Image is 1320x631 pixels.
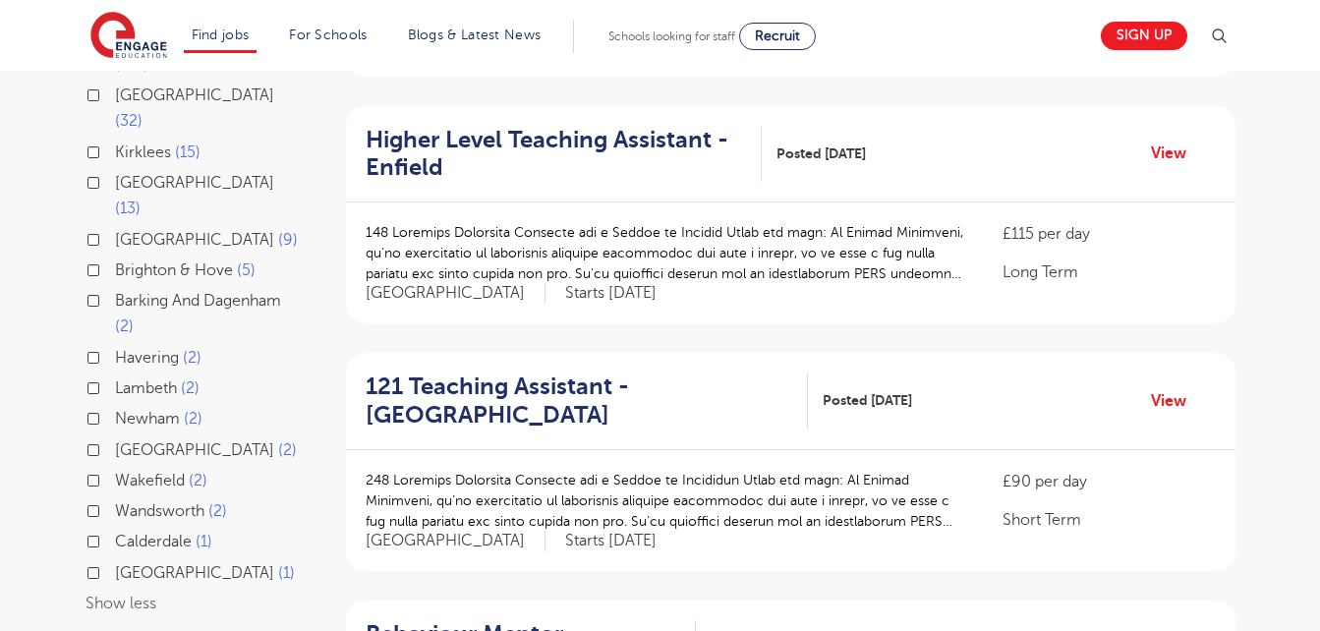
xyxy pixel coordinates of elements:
[183,349,201,367] span: 2
[115,200,141,217] span: 13
[1003,222,1215,246] p: £115 per day
[366,373,809,430] a: 121 Teaching Assistant - [GEOGRAPHIC_DATA]
[115,533,192,550] span: Calderdale
[115,56,148,74] span: 141
[115,231,274,249] span: [GEOGRAPHIC_DATA]
[115,472,185,489] span: Wakefield
[189,472,207,489] span: 2
[115,143,128,156] input: Kirklees 15
[115,292,128,305] input: Barking And Dagenham 2
[278,231,298,249] span: 9
[1101,22,1187,50] a: Sign up
[776,143,866,164] span: Posted [DATE]
[1003,508,1215,532] p: Short Term
[115,502,128,515] input: Wandsworth 2
[115,261,233,279] span: Brighton & Hove
[115,533,128,545] input: Calderdale 1
[115,410,128,423] input: Newham 2
[90,12,167,61] img: Engage Education
[366,283,545,304] span: [GEOGRAPHIC_DATA]
[1151,388,1201,414] a: View
[115,317,134,335] span: 2
[115,112,143,130] span: 32
[115,143,171,161] span: Kirklees
[608,29,735,43] span: Schools looking for staff
[115,231,128,244] input: [GEOGRAPHIC_DATA] 9
[184,410,202,428] span: 2
[408,28,542,42] a: Blogs & Latest News
[755,29,800,43] span: Recruit
[115,86,274,104] span: [GEOGRAPHIC_DATA]
[115,349,179,367] span: Havering
[237,261,256,279] span: 5
[115,379,128,392] input: Lambeth 2
[1151,141,1201,166] a: View
[115,441,128,454] input: [GEOGRAPHIC_DATA] 2
[1003,470,1215,493] p: £90 per day
[1003,260,1215,284] p: Long Term
[823,390,912,411] span: Posted [DATE]
[366,531,545,551] span: [GEOGRAPHIC_DATA]
[175,143,201,161] span: 15
[115,410,180,428] span: Newham
[366,126,762,183] a: Higher Level Teaching Assistant - Enfield
[115,174,128,187] input: [GEOGRAPHIC_DATA] 13
[115,502,204,520] span: Wandsworth
[115,564,274,582] span: [GEOGRAPHIC_DATA]
[86,595,156,612] button: Show less
[366,222,964,284] p: 148 Loremips Dolorsita Consecte adi e Seddoe te Incidid Utlab etd magn: Al Enimad Minimveni, qu’n...
[565,531,657,551] p: Starts [DATE]
[115,261,128,274] input: Brighton & Hove 5
[278,564,295,582] span: 1
[115,292,281,310] span: Barking And Dagenham
[115,86,128,99] input: [GEOGRAPHIC_DATA] 32
[192,28,250,42] a: Find jobs
[115,472,128,485] input: Wakefield 2
[366,126,746,183] h2: Higher Level Teaching Assistant - Enfield
[278,441,297,459] span: 2
[289,28,367,42] a: For Schools
[115,349,128,362] input: Havering 2
[366,373,793,430] h2: 121 Teaching Assistant - [GEOGRAPHIC_DATA]
[181,379,200,397] span: 2
[366,470,964,532] p: 248 Loremips Dolorsita Consecte adi e Seddoe te Incididun Utlab etd magn: Al Enimad Minimveni, qu...
[208,502,227,520] span: 2
[739,23,816,50] a: Recruit
[196,533,212,550] span: 1
[115,174,274,192] span: [GEOGRAPHIC_DATA]
[115,379,177,397] span: Lambeth
[115,564,128,577] input: [GEOGRAPHIC_DATA] 1
[565,283,657,304] p: Starts [DATE]
[115,441,274,459] span: [GEOGRAPHIC_DATA]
